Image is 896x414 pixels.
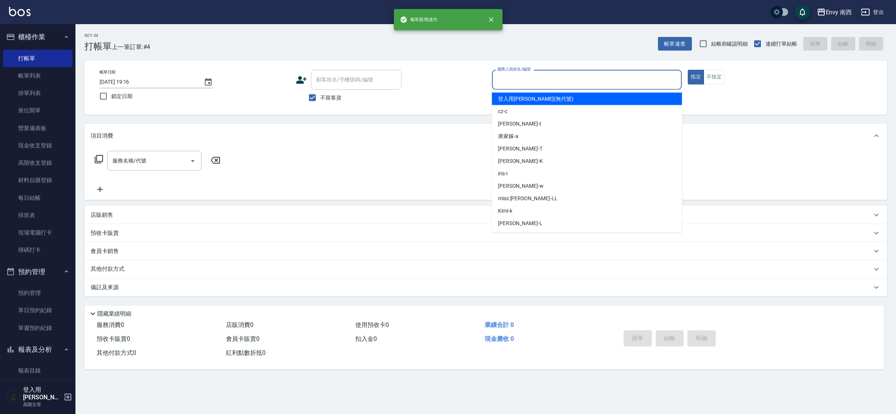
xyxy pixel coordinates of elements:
[85,124,887,148] div: 項目消費
[91,132,113,140] p: 項目消費
[688,70,704,84] button: 指定
[498,145,543,153] span: [PERSON_NAME] -T
[858,5,887,19] button: 登出
[498,219,543,227] span: [PERSON_NAME] -L
[498,207,512,215] span: Kimi -k
[3,302,72,319] a: 單日預約紀錄
[400,16,438,23] span: 帳單新增成功
[711,40,748,48] span: 結帳前確認明細
[23,386,61,401] h5: 登入用[PERSON_NAME]
[85,224,887,242] div: 預收卡販賣
[498,195,558,202] span: miss [PERSON_NAME] -LL
[3,189,72,207] a: 每日結帳
[226,321,254,328] span: 店販消費 0
[3,262,72,282] button: 預約管理
[498,132,518,140] span: 唐家鎵 -a
[3,102,72,119] a: 座位開單
[498,107,507,115] span: cz -c
[97,310,131,318] p: 隱藏業績明細
[3,380,72,397] a: 消費分析儀表板
[85,41,112,52] h3: 打帳單
[111,92,132,100] span: 鎖定日期
[704,70,725,84] button: 不指定
[23,401,61,408] p: 高階主管
[3,362,72,379] a: 報表目錄
[3,67,72,84] a: 帳單列表
[9,7,31,16] img: Logo
[497,66,530,72] label: 服務人員姓名/編號
[3,120,72,137] a: 營業儀表板
[3,284,72,302] a: 預約管理
[112,42,151,52] span: 上一筆訂單:#4
[658,37,692,51] button: 帳單速查
[85,33,112,38] h2: Key In
[85,260,887,278] div: 其他付款方式
[826,8,852,17] div: Envy 南西
[91,284,119,291] p: 備註及來源
[483,11,499,28] button: close
[85,242,887,260] div: 會員卡銷售
[91,247,119,255] p: 會員卡銷售
[226,335,260,342] span: 會員卡販賣 0
[795,5,810,20] button: save
[100,76,196,88] input: YYYY/MM/DD hh:mm
[97,349,136,356] span: 其他付款方式 0
[814,5,855,20] button: Envy 南西
[3,241,72,259] a: 掃碼打卡
[3,27,72,47] button: 櫃檯作業
[485,335,514,342] span: 現金應收 0
[498,95,573,103] span: 登入用[PERSON_NAME] (無代號)
[320,94,341,102] span: 不留客資
[3,154,72,172] a: 高階收支登錄
[355,321,389,328] span: 使用預收卡 0
[199,73,217,91] button: Choose date, selected date is 2025-09-13
[498,182,544,190] span: [PERSON_NAME] -w
[498,157,543,165] span: [PERSON_NAME] -K
[6,389,21,405] img: Person
[3,50,72,67] a: 打帳單
[85,206,887,224] div: 店販銷售
[485,321,514,328] span: 業績合計 0
[3,340,72,359] button: 報表及分析
[91,211,113,219] p: 店販銷售
[498,170,507,178] span: iris -i
[187,155,199,167] button: Open
[226,349,266,356] span: 紅利點數折抵 0
[97,321,124,328] span: 服務消費 0
[765,40,797,48] span: 連續打單結帳
[3,319,72,337] a: 單週預約紀錄
[85,278,887,296] div: 備註及來源
[97,335,130,342] span: 預收卡販賣 0
[91,229,119,237] p: 預收卡販賣
[498,120,541,128] span: [PERSON_NAME] -t
[3,207,72,224] a: 排班表
[3,84,72,102] a: 掛單列表
[3,137,72,154] a: 現金收支登錄
[3,224,72,241] a: 現場電腦打卡
[100,69,115,75] label: 帳單日期
[355,335,377,342] span: 扣入金 0
[91,265,128,273] p: 其他付款方式
[3,172,72,189] a: 材料自購登錄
